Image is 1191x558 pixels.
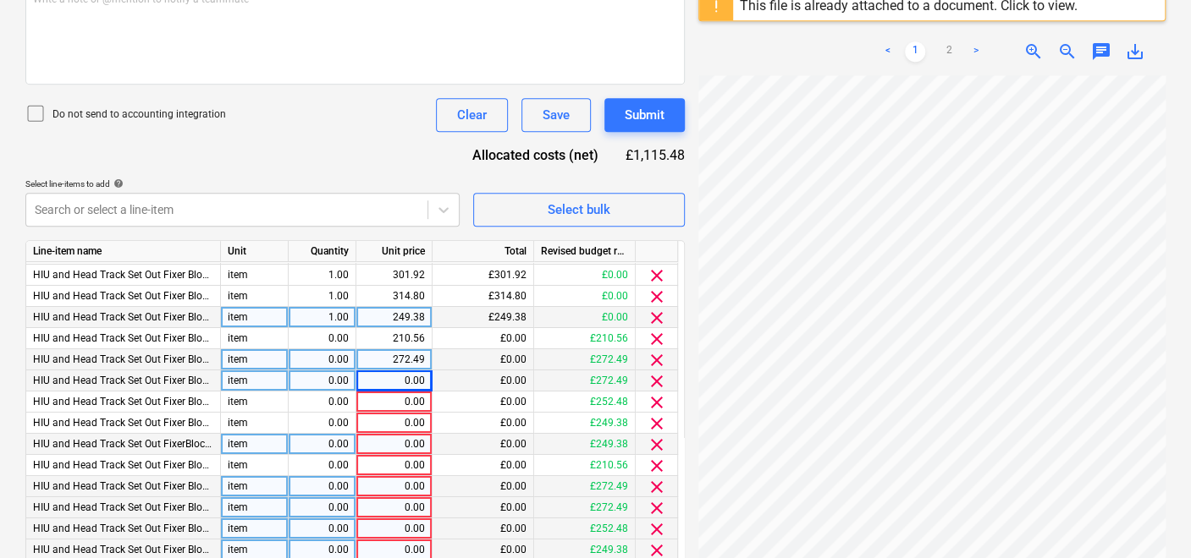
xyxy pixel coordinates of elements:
[433,391,534,413] div: £0.00
[221,455,289,476] div: item
[1125,41,1145,62] span: save_alt
[33,459,250,471] span: HIU and Head Track Set Out Fixer Block D\D-2-2
[33,501,250,513] span: HIU and Head Track Set Out Fixer Block D\D-2-4
[534,391,636,413] div: £252.48
[647,477,667,497] span: clear
[221,497,289,518] div: item
[25,178,460,189] div: Select line-items to add
[905,41,925,62] a: Page 1 is your current page
[521,98,591,132] button: Save
[433,349,534,370] div: £0.00
[647,329,667,349] span: clear
[534,476,636,497] div: £272.49
[1091,41,1111,62] span: chat
[433,476,534,497] div: £0.00
[534,265,636,286] div: £0.00
[626,145,685,165] div: £1,115.48
[647,371,667,391] span: clear
[363,413,425,434] div: 0.00
[534,286,636,307] div: £0.00
[433,328,534,349] div: £0.00
[433,455,534,476] div: £0.00
[295,476,349,497] div: 0.00
[221,434,289,455] div: item
[534,434,636,455] div: £249.38
[363,370,425,391] div: 0.00
[221,307,289,328] div: item
[33,311,250,323] span: HIU and Head Track Set Out Fixer Block D\D-1-1
[1023,41,1044,62] span: zoom_in
[534,370,636,391] div: £272.49
[647,498,667,518] span: clear
[295,370,349,391] div: 0.00
[221,476,289,497] div: item
[295,434,349,455] div: 0.00
[457,104,487,126] div: Clear
[534,241,636,262] div: Revised budget remaining
[625,104,664,126] div: Submit
[534,349,636,370] div: £272.49
[647,435,667,455] span: clear
[459,145,626,165] div: Allocated costs (net)
[647,519,667,539] span: clear
[878,41,898,62] a: Previous page
[33,353,250,365] span: HIU and Head Track Set Out Fixer Block D\D-1-3
[363,286,425,307] div: 314.80
[33,375,250,386] span: HIU and Head Track Set Out Fixer Block D\D-1-4
[356,241,433,262] div: Unit price
[433,434,534,455] div: £0.00
[221,241,289,262] div: Unit
[221,286,289,307] div: item
[26,241,221,262] div: Line-item name
[289,241,356,262] div: Quantity
[295,413,349,434] div: 0.00
[534,328,636,349] div: £210.56
[647,350,667,370] span: clear
[221,370,289,391] div: item
[433,241,534,262] div: Total
[433,413,534,434] div: £0.00
[604,98,685,132] button: Submit
[363,307,425,328] div: 249.38
[1106,477,1191,558] iframe: Chat Widget
[221,391,289,413] div: item
[295,307,349,328] div: 1.00
[221,518,289,539] div: item
[363,391,425,413] div: 0.00
[363,349,425,370] div: 272.49
[473,193,685,227] button: Select bulk
[548,199,610,221] div: Select bulk
[33,269,250,281] span: HIU and Head Track Set Out Fixer Block D\D-0-2
[33,480,250,492] span: HIU and Head Track Set Out Fixer Block D\D-2-3
[534,518,636,539] div: £252.48
[534,497,636,518] div: £272.49
[295,518,349,539] div: 0.00
[295,286,349,307] div: 1.00
[436,98,508,132] button: Clear
[33,396,250,408] span: HIU and Head Track Set Out Fixer Block D\D-1-5
[295,328,349,349] div: 0.00
[363,328,425,349] div: 210.56
[433,307,534,328] div: £249.38
[33,332,250,344] span: HIU and Head Track Set Out Fixer Block D\D-1-2
[647,308,667,328] span: clear
[534,455,636,476] div: £210.56
[221,265,289,286] div: item
[295,391,349,413] div: 0.00
[221,413,289,434] div: item
[647,392,667,413] span: clear
[647,287,667,307] span: clear
[363,455,425,476] div: 0.00
[534,307,636,328] div: £0.00
[110,178,124,189] span: help
[433,370,534,391] div: £0.00
[534,413,636,434] div: £249.38
[647,265,667,286] span: clear
[966,41,986,62] a: Next page
[543,104,570,126] div: Save
[363,497,425,518] div: 0.00
[221,328,289,349] div: item
[939,41,959,62] a: Page 2
[295,349,349,370] div: 0.00
[221,349,289,370] div: item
